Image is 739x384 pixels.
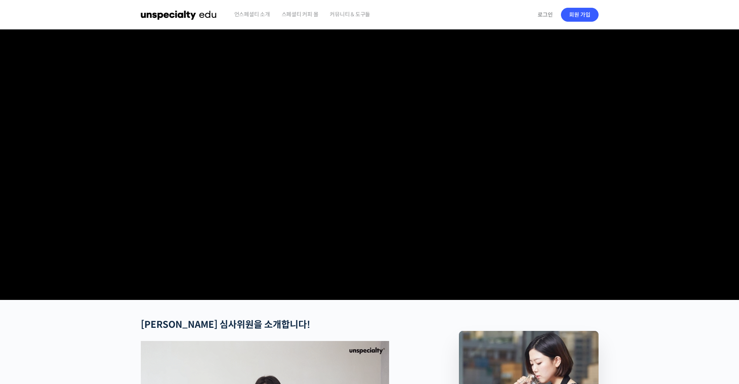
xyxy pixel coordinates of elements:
[533,6,557,24] a: 로그인
[141,319,307,331] strong: [PERSON_NAME] 심사위원을 소개합니다
[141,319,418,331] h2: !
[561,8,599,22] a: 회원 가입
